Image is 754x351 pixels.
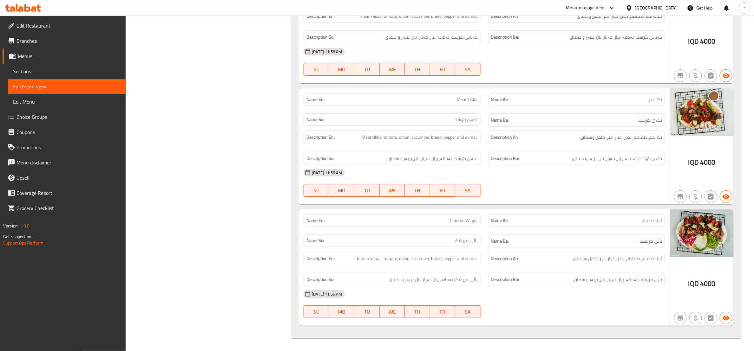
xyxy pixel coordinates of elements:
[306,33,334,41] strong: Description So:
[405,63,430,76] button: TH
[3,170,126,185] a: Upsell
[700,156,716,169] span: 4000
[3,222,19,230] span: Version:
[380,63,405,76] button: WE
[649,96,662,103] span: تكا لحم
[491,237,509,245] strong: Name Ba:
[306,255,335,263] strong: Description En:
[20,222,30,230] span: 1.0.0
[573,255,662,263] span: أجنحة دجاج، طماطم، بصل، خيار، خبز، فلفل وسماق
[16,159,121,166] span: Menu disclaimer
[8,79,126,94] a: Full Menu View
[355,255,478,263] span: Chicken wings, tomato, onion, cucumber, bread, pepper and sumac
[16,22,121,29] span: Edit Restaurant
[454,116,478,123] span: تکەی گۆشت
[433,307,453,316] span: FR
[674,69,687,82] button: Not branch specific item
[705,312,717,324] button: Not has choices
[430,63,455,76] button: FR
[382,65,402,74] span: WE
[491,96,508,103] strong: Name Ar:
[688,156,699,169] span: IQD
[491,116,509,124] strong: Name Ba:
[450,217,478,224] span: Chicken Wings
[720,69,732,82] button: Available
[700,35,716,48] span: 4000
[670,88,734,136] img: Kebabi_Riaya_Meat_Tikka_H638935344377960438.jpg
[455,184,480,197] button: SA
[455,237,478,244] span: باڵی مریشک
[705,69,717,82] button: Not has choices
[3,48,126,64] a: Menus
[360,12,478,20] span: Meat kebab, tomato, onion, cucumber, bread, pepper and sumac
[13,98,121,105] span: Edit Menu
[304,305,329,318] button: SU
[306,237,324,244] strong: Name So:
[329,63,354,76] button: MO
[720,190,732,203] button: Available
[304,184,329,197] button: SU
[491,255,518,263] strong: Description Ar:
[635,4,677,11] div: [GEOGRAPHIC_DATA]
[3,185,126,201] a: Coverage Report
[354,184,379,197] button: TU
[306,65,326,74] span: SU
[357,307,377,316] span: TU
[332,307,352,316] span: MO
[329,184,354,197] button: MO
[306,307,326,316] span: SU
[407,65,427,74] span: TH
[491,133,518,141] strong: Description Ar:
[332,186,352,195] span: MO
[8,94,126,109] a: Edit Menu
[3,124,126,140] a: Coupons
[638,116,662,124] span: تکەی گۆشت
[458,307,478,316] span: SA
[306,116,324,123] strong: Name So:
[357,65,377,74] span: TU
[3,201,126,216] a: Grocery Checklist
[458,65,478,74] span: SA
[642,217,662,224] span: أجنحة دجاج
[13,67,121,75] span: Sections
[16,128,121,136] span: Coupons
[405,305,430,318] button: TH
[688,35,699,48] span: IQD
[380,305,405,318] button: WE
[309,291,344,297] span: [DATE] 11:56 AM
[3,33,126,48] a: Branches
[16,174,121,182] span: Upsell
[306,155,334,163] strong: Description So:
[491,33,519,41] strong: Description Ba:
[430,184,455,197] button: FR
[491,12,518,20] strong: Description Ar:
[362,133,478,141] span: Meat tikka, tomato, onion, cucumber, bread, pepper and sumac
[491,155,519,163] strong: Description Ba:
[382,186,402,195] span: WE
[674,190,687,203] button: Not branch specific item
[577,12,662,20] span: كباب لحم، طماطم، بصل، خيار، خبز، فلفل وسماق
[407,307,427,316] span: TH
[306,12,335,20] strong: Description En:
[3,155,126,170] a: Menu disclaimer
[16,189,121,197] span: Coverage Report
[573,276,662,284] span: باڵی مریشک، تەماتە، پیاز، خەیار، نان، بیبەر و سماق
[380,184,405,197] button: WE
[3,109,126,124] a: Choice Groups
[569,33,662,41] span: کەبابی گۆشت، تەماتە، پیاز، خەیار، نان، بیبەر و سماق
[572,155,662,163] span: تکەی گۆشت، تەماتە، پیاز، خەیار، نان، بیبەر و سماق
[16,144,121,151] span: Promotions
[306,217,325,224] strong: Name En:
[3,239,43,247] a: Support.OpsPlatform
[16,204,121,212] span: Grocery Checklist
[309,170,344,176] span: [DATE] 11:56 AM
[385,33,478,41] span: کەبابی گۆشت، تەماتە، پیاز، خەیار، نان، بیبەر و سماق
[3,233,32,241] span: Get support on:
[566,4,605,12] div: Menu-management
[689,312,702,324] button: Purchased item
[433,65,453,74] span: FR
[3,18,126,33] a: Edit Restaurant
[433,186,453,195] span: FR
[639,237,662,245] span: باڵی مریشک
[388,155,478,163] span: تکەی گۆشت، تەماتە، پیاز، خەیار، نان، بیبەر و سماق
